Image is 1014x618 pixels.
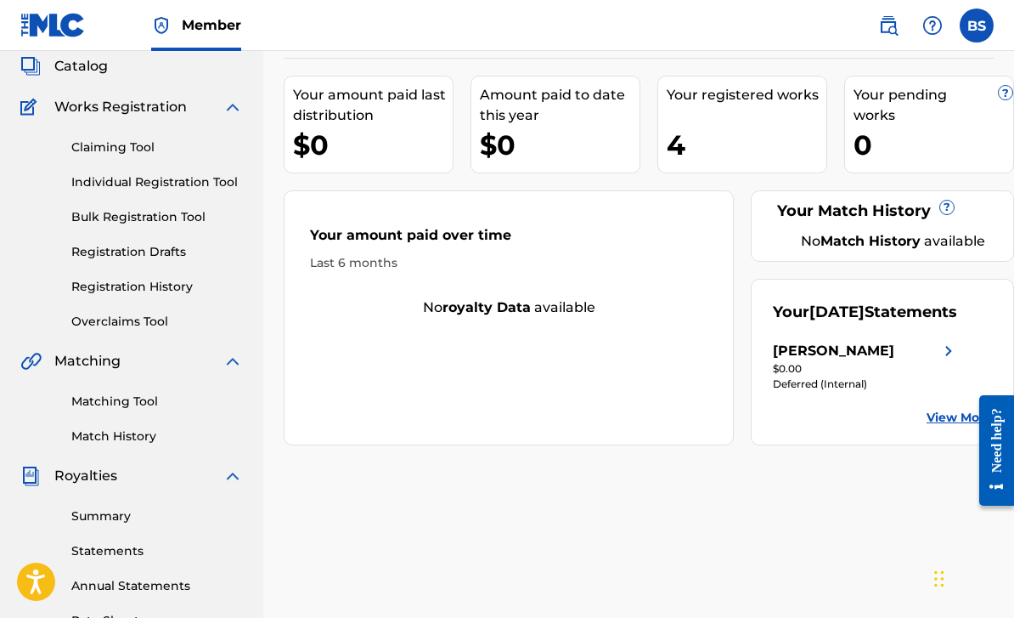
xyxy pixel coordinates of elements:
img: expand [223,351,243,371]
a: Registration Drafts [71,243,243,261]
img: right chevron icon [938,341,959,361]
img: search [878,15,899,36]
a: CatalogCatalog [20,56,108,77]
a: View More [927,409,992,427]
div: User Menu [960,9,994,43]
div: Your amount paid last distribution [293,85,453,126]
div: $0 [293,126,453,164]
img: MLC Logo [20,13,86,37]
span: Member [182,15,241,35]
div: No available [284,298,733,318]
a: Registration History [71,278,243,296]
div: Your Statements [773,301,957,324]
img: expand [223,466,243,486]
div: $0 [480,126,639,164]
img: Top Rightsholder [151,15,172,36]
img: Royalties [20,466,41,486]
img: expand [223,97,243,117]
div: Your amount paid over time [310,225,707,254]
a: Individual Registration Tool [71,173,243,191]
div: Your registered works [667,85,826,105]
a: Claiming Tool [71,139,243,156]
div: Your Match History [773,200,992,223]
div: Deferred (Internal) [773,377,959,392]
a: Summary [71,507,243,525]
div: Your pending works [853,85,1013,126]
strong: Match History [820,233,921,249]
span: Royalties [54,466,117,486]
img: Catalog [20,56,41,77]
div: Amount paid to date this year [480,85,639,126]
span: Matching [54,351,121,371]
div: $0.00 [773,361,959,377]
div: [PERSON_NAME] [773,341,894,361]
div: Last 6 months [310,254,707,272]
span: Catalog [54,56,108,77]
div: 0 [853,126,1013,164]
img: Matching [20,351,42,371]
a: Bulk Registration Tool [71,208,243,226]
strong: royalty data [442,299,531,315]
a: Public Search [871,9,905,43]
div: 4 [667,126,826,164]
span: Works Registration [54,97,187,117]
img: help [922,15,943,36]
span: ? [940,201,954,214]
a: Annual Statements [71,577,243,595]
a: Match History [71,428,243,445]
a: Statements [71,542,243,560]
span: ? [999,86,1012,99]
a: [PERSON_NAME]right chevron icon$0.00Deferred (Internal) [773,341,959,392]
img: Works Registration [20,97,42,117]
iframe: Resource Center [966,377,1014,523]
iframe: Chat Widget [929,536,1014,618]
a: Overclaims Tool [71,313,243,331]
div: Drag [934,553,944,604]
a: Matching Tool [71,393,243,411]
div: Help [915,9,949,43]
span: [DATE] [809,303,865,321]
div: No available [794,231,992,252]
